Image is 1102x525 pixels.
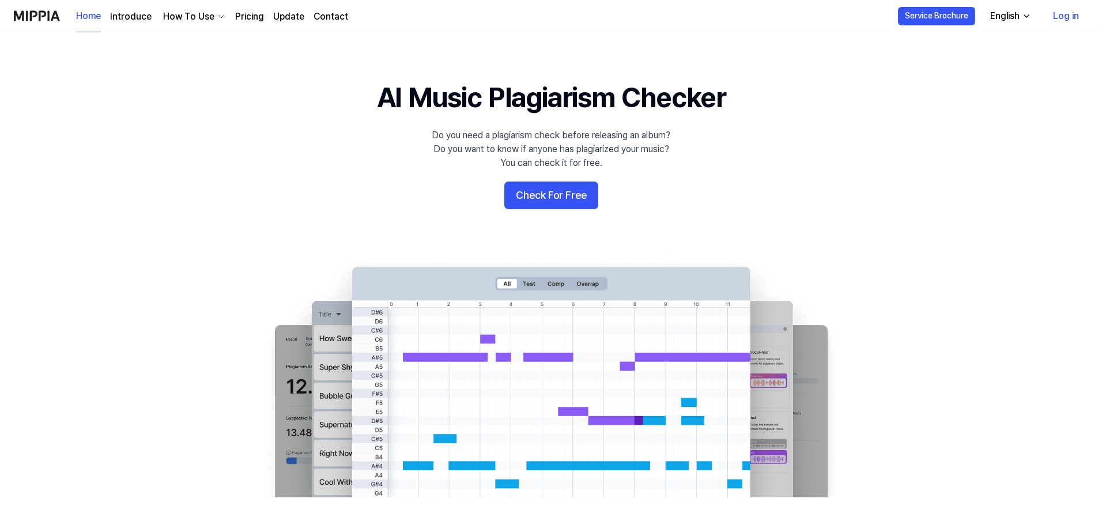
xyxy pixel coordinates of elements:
[377,78,726,117] h1: AI Music Plagiarism Checker
[988,9,1022,23] div: English
[898,7,975,25] button: Service Brochure
[161,10,226,24] button: How To Use
[504,182,598,209] button: Check For Free
[273,10,304,24] a: Update
[432,129,670,170] div: Do you need a plagiarism check before releasing an album? Do you want to know if anyone has plagi...
[314,10,348,24] a: Contact
[981,5,1038,28] button: English
[161,10,217,24] div: How To Use
[110,10,152,24] a: Introduce
[76,1,101,32] a: Home
[251,255,851,497] img: main Image
[235,10,264,24] a: Pricing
